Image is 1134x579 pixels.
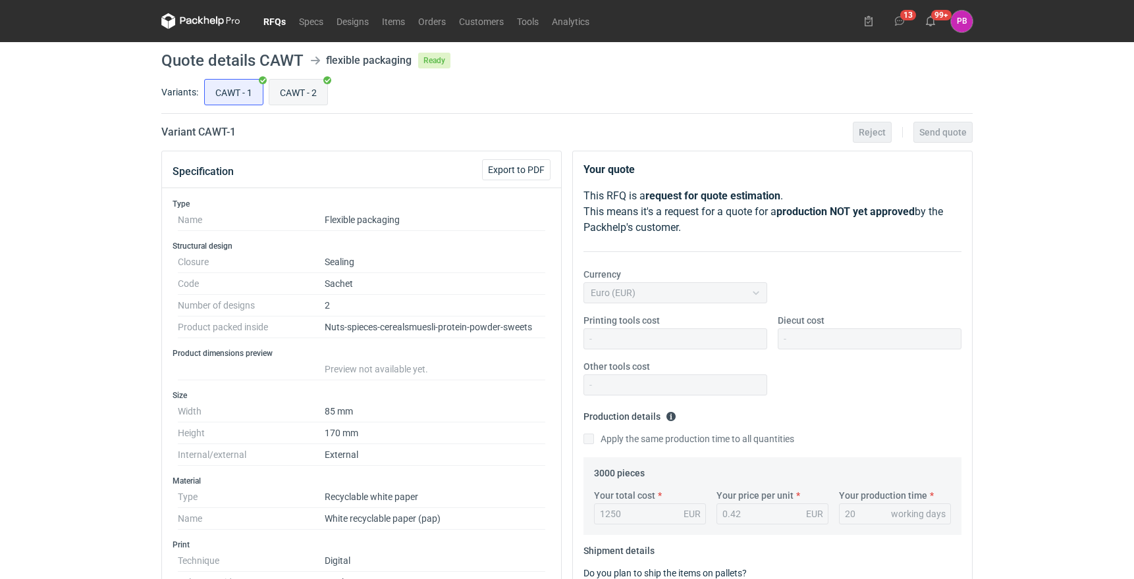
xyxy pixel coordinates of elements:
label: CAWT - 1 [204,79,263,105]
strong: request for quote estimation [645,189,780,202]
button: 99+ [920,11,941,32]
a: Analytics [545,13,596,29]
dt: Internal/external [178,444,325,466]
div: EUR [684,507,701,520]
span: Reject [859,128,886,137]
dt: Height [178,422,325,444]
dd: Flexible packaging [325,209,545,231]
span: Preview not available yet. [325,364,428,374]
label: Printing tools cost [583,314,660,327]
h3: Product dimensions preview [173,348,551,359]
label: Your production time [839,489,927,502]
div: EUR [806,507,823,520]
a: Specs [292,13,330,29]
div: Paulius Bukšnys [951,11,973,32]
strong: Your quote [583,163,635,176]
label: Other tools cost [583,360,650,373]
button: Send quote [913,122,973,143]
h2: Variant CAWT - 1 [161,124,236,140]
dd: Sealing [325,251,545,273]
label: Currency [583,268,621,281]
dt: Name [178,508,325,530]
svg: Packhelp Pro [161,13,240,29]
dd: 85 mm [325,401,545,422]
h3: Print [173,540,551,550]
h3: Size [173,390,551,401]
a: Designs [330,13,375,29]
label: Diecut cost [778,314,824,327]
span: Send quote [919,128,967,137]
a: Orders [412,13,452,29]
dt: Technique [178,550,325,572]
label: Do you plan to ship the items on pallets? [583,568,747,578]
label: Variants: [161,86,198,99]
legend: Shipment details [583,540,655,556]
a: RFQs [257,13,292,29]
a: Items [375,13,412,29]
dt: Width [178,401,325,422]
button: Specification [173,156,234,188]
dd: 170 mm [325,422,545,444]
dd: Recyclable white paper [325,486,545,508]
div: flexible packaging [326,53,412,68]
legend: 3000 pieces [594,463,645,478]
button: PB [951,11,973,32]
dt: Number of designs [178,295,325,316]
label: Your total cost [594,489,655,502]
dt: Product packed inside [178,316,325,338]
button: 13 [889,11,910,32]
button: Export to PDF [482,159,551,180]
label: Your price per unit [716,489,794,502]
dd: Digital [325,550,545,572]
dd: White recyclable paper (pap) [325,508,545,530]
span: Ready [418,53,450,68]
label: Apply the same production time to all quantities [583,432,794,445]
strong: production NOT yet approved [776,205,915,218]
a: Tools [510,13,545,29]
p: This RFQ is a . This means it's a request for a quote for a by the Packhelp's customer. [583,188,961,236]
legend: Production details [583,406,676,422]
dt: Type [178,486,325,508]
h3: Material [173,476,551,486]
h3: Type [173,199,551,209]
dd: Nuts-spieces-cerealsmuesli-protein-powder-sweets [325,316,545,338]
a: Customers [452,13,510,29]
dd: External [325,444,545,466]
button: Reject [853,122,892,143]
span: Export to PDF [488,165,545,174]
h1: Quote details CAWT [161,53,304,68]
dd: 2 [325,295,545,316]
div: working days [891,507,946,520]
dt: Code [178,273,325,295]
dt: Closure [178,251,325,273]
h3: Structural design [173,241,551,251]
dd: Sachet [325,273,545,295]
label: CAWT - 2 [269,79,328,105]
dt: Name [178,209,325,231]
